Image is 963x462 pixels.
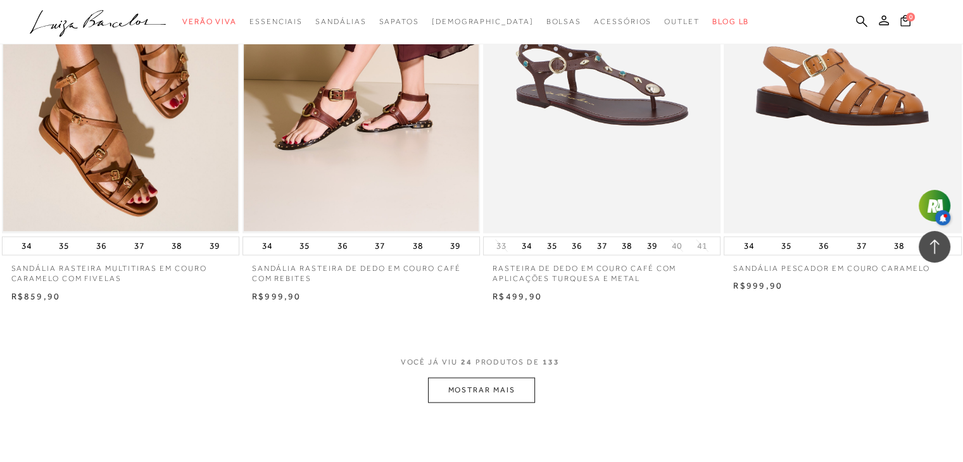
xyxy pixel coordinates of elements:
button: 35 [777,237,795,254]
button: 40 [668,239,686,251]
button: 34 [740,237,757,254]
a: BLOG LB [712,10,749,34]
button: 38 [408,237,426,254]
span: VOCÊ JÁ VIU PRODUTOS DE [401,357,563,366]
button: 37 [593,237,611,254]
a: categoryNavScreenReaderText [664,10,700,34]
span: Sapatos [379,17,419,26]
button: 35 [543,237,560,254]
span: 0 [906,13,915,22]
button: 37 [130,237,148,254]
span: Outlet [664,17,700,26]
a: categoryNavScreenReaderText [546,10,581,34]
button: 38 [168,237,186,254]
span: 24 [461,357,472,366]
span: BLOG LB [712,17,749,26]
button: 39 [206,237,223,254]
button: 38 [618,237,636,254]
a: SANDÁLIA RASTEIRA MULTITIRAS EM COURO CARAMELO COM FIVELAS [2,255,239,284]
span: R$499,90 [493,290,542,301]
span: 133 [543,357,560,366]
button: 34 [258,237,276,254]
button: 33 [493,239,510,251]
a: categoryNavScreenReaderText [379,10,419,34]
button: 36 [334,237,351,254]
span: Verão Viva [182,17,237,26]
button: 37 [371,237,389,254]
span: Sandálias [315,17,366,26]
span: Bolsas [546,17,581,26]
button: 36 [568,237,586,254]
a: categoryNavScreenReaderText [594,10,651,34]
button: 35 [55,237,73,254]
button: 34 [518,237,536,254]
a: categoryNavScreenReaderText [249,10,303,34]
span: Acessórios [594,17,651,26]
a: categoryNavScreenReaderText [315,10,366,34]
a: RASTEIRA DE DEDO EM COURO CAFÉ COM APLICAÇÕES TURQUESA E METAL [483,255,721,284]
button: MOSTRAR MAIS [428,377,534,402]
button: 36 [92,237,110,254]
button: 0 [897,14,914,31]
span: Essenciais [249,17,303,26]
a: categoryNavScreenReaderText [182,10,237,34]
span: [DEMOGRAPHIC_DATA] [432,17,534,26]
button: 36 [815,237,833,254]
a: noSubCategoriesText [432,10,534,34]
a: SANDÁLIA RASTEIRA DE DEDO EM COURO CAFÉ COM REBITES [242,255,480,284]
a: SANDÁLIA PESCADOR EM COURO CARAMELO [724,255,961,273]
span: R$999,90 [733,280,783,290]
span: R$859,90 [11,290,61,301]
button: 37 [853,237,871,254]
button: 41 [693,239,711,251]
span: R$999,90 [252,290,301,301]
button: 38 [890,237,908,254]
button: 34 [18,237,35,254]
button: 39 [643,237,661,254]
button: 35 [296,237,313,254]
button: 39 [446,237,464,254]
